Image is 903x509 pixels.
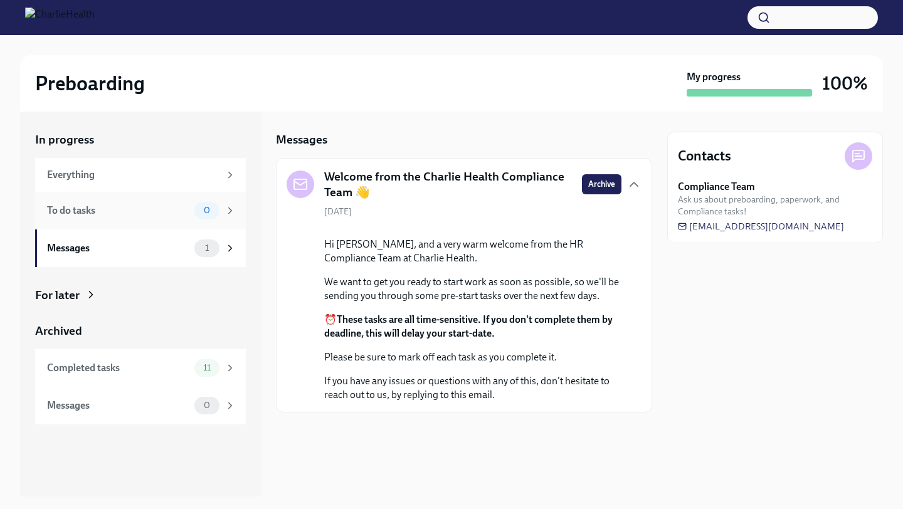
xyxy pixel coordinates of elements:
[35,132,246,148] a: In progress
[35,192,246,229] a: To do tasks0
[324,374,621,402] p: If you have any issues or questions with any of this, don't hesitate to reach out to us, by reply...
[678,220,844,233] a: [EMAIL_ADDRESS][DOMAIN_NAME]
[35,349,246,387] a: Completed tasks11
[678,147,731,165] h4: Contacts
[324,238,621,265] p: Hi [PERSON_NAME], and a very warm welcome from the HR Compliance Team at Charlie Health.
[47,361,189,375] div: Completed tasks
[35,323,246,339] a: Archived
[687,70,741,84] strong: My progress
[35,71,145,96] h2: Preboarding
[678,180,755,194] strong: Compliance Team
[324,313,621,340] p: ⏰
[588,178,615,191] span: Archive
[35,287,80,303] div: For later
[324,206,352,218] span: [DATE]
[196,206,218,215] span: 0
[47,168,219,182] div: Everything
[678,194,872,218] span: Ask us about preboarding, paperwork, and Compliance tasks!
[35,158,246,192] a: Everything
[582,174,621,194] button: Archive
[35,229,246,267] a: Messages1
[324,350,621,364] p: Please be sure to mark off each task as you complete it.
[822,72,868,95] h3: 100%
[196,363,218,372] span: 11
[324,313,613,339] strong: These tasks are all time-sensitive. If you don't complete them by deadline, this will delay your ...
[35,287,246,303] a: For later
[25,8,95,28] img: CharlieHealth
[196,401,218,410] span: 0
[47,241,189,255] div: Messages
[276,132,327,148] h5: Messages
[47,399,189,412] div: Messages
[324,275,621,303] p: We want to get you ready to start work as soon as possible, so we'll be sending you through some ...
[35,387,246,424] a: Messages0
[324,169,572,201] h5: Welcome from the Charlie Health Compliance Team 👋
[198,243,216,253] span: 1
[47,204,189,218] div: To do tasks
